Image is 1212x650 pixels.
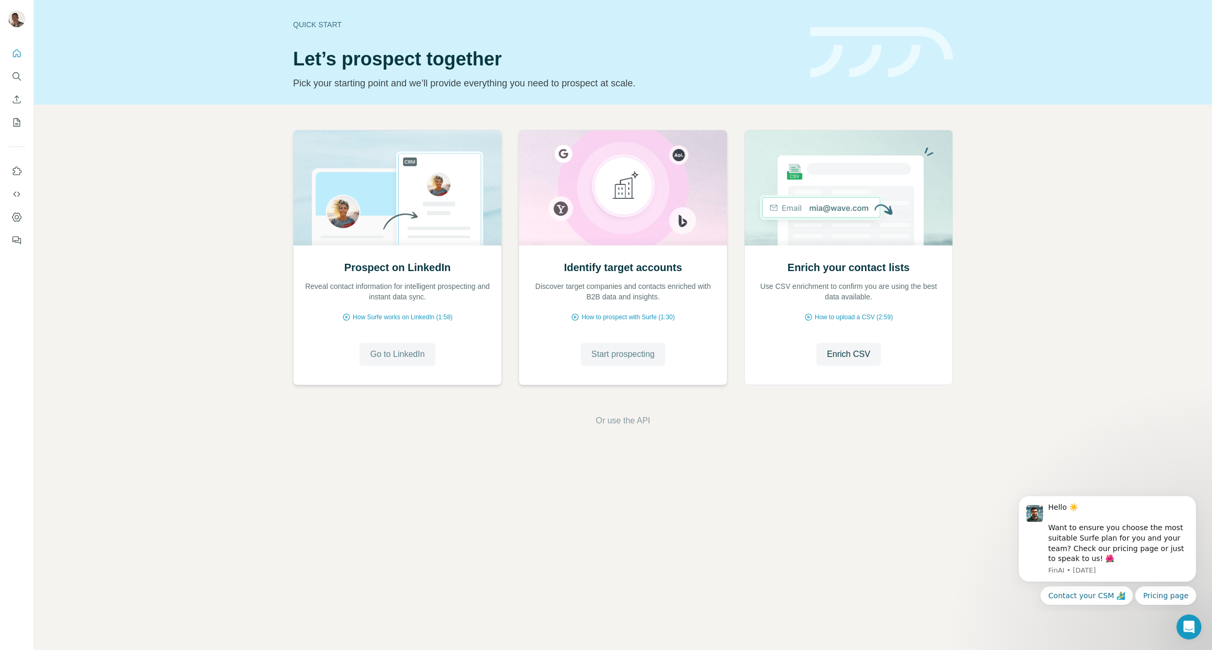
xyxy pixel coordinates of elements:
span: How Surfe works on LinkedIn (1:58) [353,312,453,322]
span: Enrich CSV [827,348,870,361]
img: Prospect on LinkedIn [293,130,502,245]
h2: Identify target accounts [564,260,682,275]
iframe: Intercom notifications message [1003,486,1212,611]
button: Dashboard [8,208,25,227]
h1: Let’s prospect together [293,49,798,70]
p: Use CSV enrichment to confirm you are using the best data available. [755,281,942,302]
button: Enrich CSV [8,90,25,109]
img: Identify target accounts [519,130,727,245]
h2: Enrich your contact lists [788,260,910,275]
h2: Prospect on LinkedIn [344,260,451,275]
div: Quick start [293,19,798,30]
span: Go to LinkedIn [370,348,424,361]
button: Feedback [8,231,25,250]
button: My lists [8,113,25,132]
span: How to prospect with Surfe (1:30) [581,312,675,322]
button: Enrich CSV [816,343,881,366]
p: Discover target companies and contacts enriched with B2B data and insights. [530,281,716,302]
p: Pick your starting point and we’ll provide everything you need to prospect at scale. [293,76,798,91]
button: Or use the API [596,414,650,427]
span: How to upload a CSV (2:59) [815,312,893,322]
button: Use Surfe on LinkedIn [8,162,25,181]
button: Quick start [8,44,25,63]
iframe: Intercom live chat [1176,614,1202,640]
button: Go to LinkedIn [360,343,435,366]
button: Search [8,67,25,86]
img: Enrich your contact lists [744,130,953,245]
img: banner [810,27,953,78]
p: Reveal contact information for intelligent prospecting and instant data sync. [304,281,491,302]
button: Use Surfe API [8,185,25,204]
span: Start prospecting [591,348,655,361]
img: Avatar [8,10,25,27]
button: Start prospecting [581,343,665,366]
